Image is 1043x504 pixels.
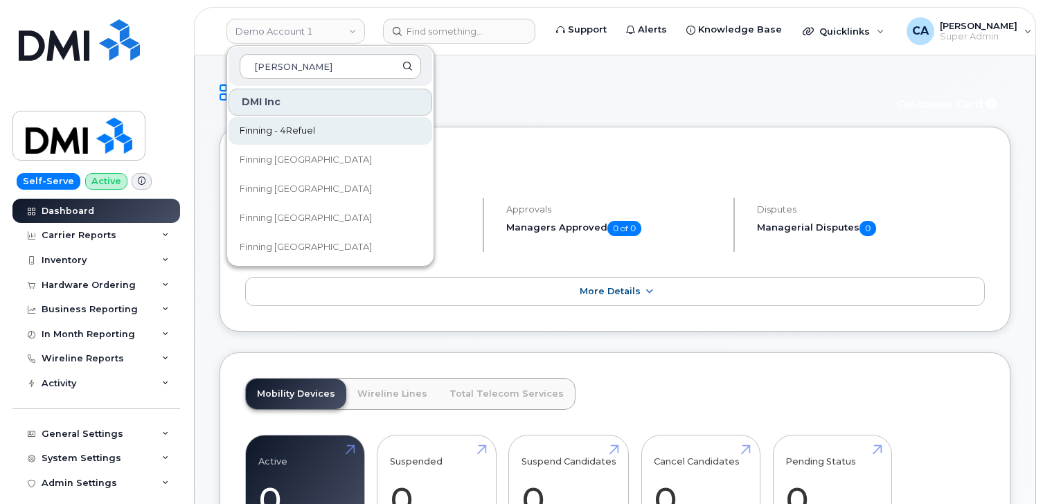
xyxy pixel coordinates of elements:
[229,204,432,232] a: Finning [GEOGRAPHIC_DATA]
[346,379,438,409] a: Wireline Lines
[220,80,879,105] h1: Dashboard
[229,233,432,261] a: Finning [GEOGRAPHIC_DATA]
[859,221,876,236] span: 0
[506,221,722,236] h5: Managers Approved
[229,117,432,145] a: Finning - 4Refuel
[229,146,432,174] a: Finning [GEOGRAPHIC_DATA]
[607,221,641,236] span: 0 of 0
[438,379,575,409] a: Total Telecom Services
[757,221,985,236] h5: Managerial Disputes
[246,379,346,409] a: Mobility Devices
[886,91,1010,116] button: Customer Card
[229,175,432,203] a: Finning [GEOGRAPHIC_DATA]
[240,211,372,225] span: Finning [GEOGRAPHIC_DATA]
[240,124,315,138] span: Finning - 4Refuel
[245,152,985,173] h2: [DATE] Billing Cycle
[757,204,985,215] h4: Disputes
[580,286,641,296] span: More Details
[240,240,372,254] span: Finning [GEOGRAPHIC_DATA]
[229,89,432,116] div: DMI Inc
[240,54,421,79] input: Search
[240,153,372,167] span: Finning [GEOGRAPHIC_DATA]
[240,182,372,196] span: Finning [GEOGRAPHIC_DATA]
[506,204,722,215] h4: Approvals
